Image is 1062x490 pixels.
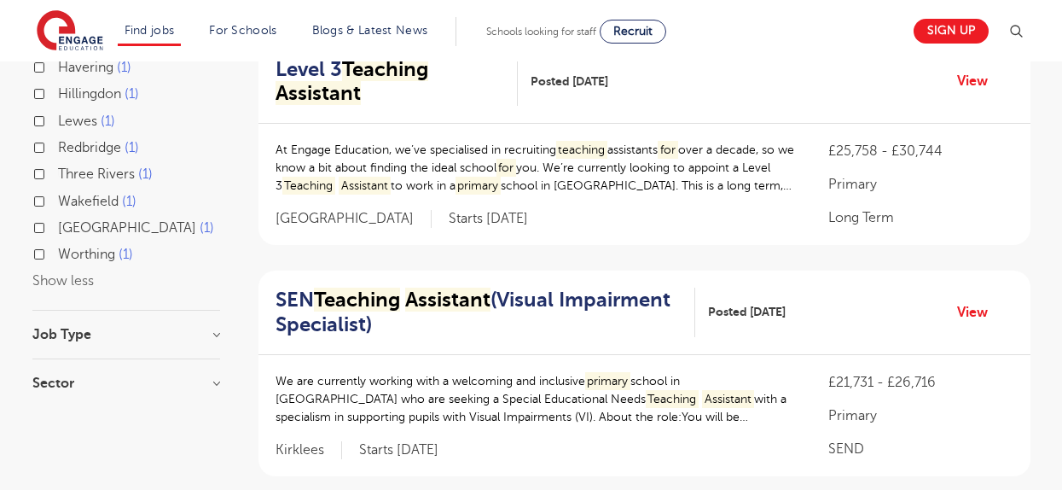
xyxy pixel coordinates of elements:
[449,210,528,228] p: Starts [DATE]
[32,328,220,341] h3: Job Type
[276,288,696,337] a: SENTeaching Assistant(Visual Impairment Specialist)
[125,24,175,37] a: Find jobs
[209,24,276,37] a: For Schools
[658,141,678,159] mark: for
[58,140,69,151] input: Redbridge 1
[957,70,1001,92] a: View
[101,114,115,129] span: 1
[58,166,135,182] span: Three Rivers
[339,177,391,195] mark: Assistant
[646,390,699,408] mark: Teaching
[496,159,517,177] mark: for
[314,288,400,312] mark: Teaching
[58,114,69,125] input: Lewes 1
[138,166,153,182] span: 1
[486,26,596,38] span: Schools looking for staff
[200,220,214,236] span: 1
[32,273,94,289] button: Show less
[914,19,989,44] a: Sign up
[276,81,361,105] mark: Assistant
[276,441,342,459] span: Kirklees
[531,73,608,90] span: Posted [DATE]
[312,24,428,37] a: Blogs & Latest News
[125,86,139,102] span: 1
[405,288,490,312] mark: Assistant
[37,10,103,53] img: Engage Education
[276,141,795,195] p: At Engage Education, we’ve specialised in recruiting assistants over a decade, so we know a bit a...
[613,25,653,38] span: Recruit
[276,57,519,107] a: Level 3Teaching Assistant
[276,372,795,426] p: We are currently working with a welcoming and inclusive school in [GEOGRAPHIC_DATA] who are seeki...
[32,376,220,390] h3: Sector
[58,220,69,231] input: [GEOGRAPHIC_DATA] 1
[58,247,115,262] span: Worthing
[828,174,1013,195] p: Primary
[122,194,136,209] span: 1
[58,86,69,97] input: Hillingdon 1
[828,141,1013,161] p: £25,758 - £30,744
[342,57,428,81] mark: Teaching
[276,210,432,228] span: [GEOGRAPHIC_DATA]
[276,288,682,337] h2: SEN (Visual Impairment Specialist)
[828,372,1013,393] p: £21,731 - £26,716
[58,220,196,236] span: [GEOGRAPHIC_DATA]
[58,247,69,258] input: Worthing 1
[282,177,336,195] mark: Teaching
[957,301,1001,324] a: View
[456,177,502,195] mark: primary
[119,247,133,262] span: 1
[708,303,786,321] span: Posted [DATE]
[58,114,97,129] span: Lewes
[600,20,666,44] a: Recruit
[828,207,1013,228] p: Long Term
[58,140,121,155] span: Redbridge
[125,140,139,155] span: 1
[58,86,121,102] span: Hillingdon
[58,60,113,75] span: Havering
[58,60,69,71] input: Havering 1
[556,141,608,159] mark: teaching
[828,439,1013,459] p: SEND
[58,194,119,209] span: Wakefield
[702,390,754,408] mark: Assistant
[359,441,438,459] p: Starts [DATE]
[276,57,505,107] h2: Level 3
[828,405,1013,426] p: Primary
[58,166,69,178] input: Three Rivers 1
[58,194,69,205] input: Wakefield 1
[585,372,631,390] mark: primary
[117,60,131,75] span: 1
